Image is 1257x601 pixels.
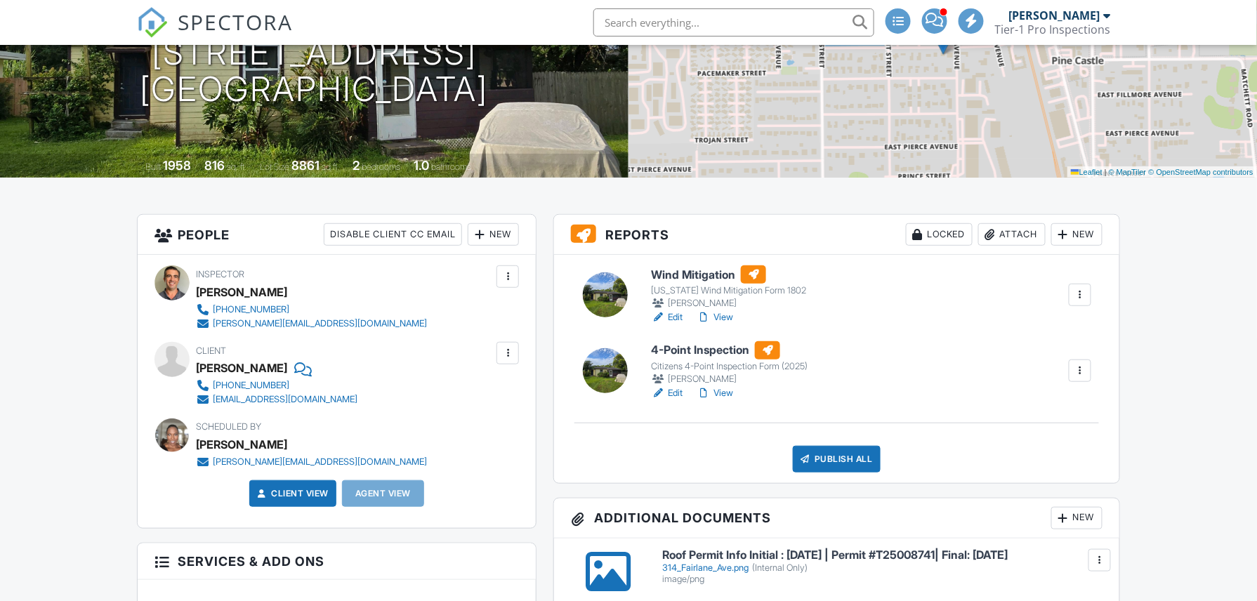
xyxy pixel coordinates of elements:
div: New [1051,223,1103,246]
span: bedrooms [362,161,401,172]
h3: Reports [554,215,1119,255]
div: Locked [906,223,973,246]
span: sq.ft. [322,161,340,172]
a: Client View [254,487,329,501]
div: [PHONE_NUMBER] [213,304,289,315]
div: [PERSON_NAME][EMAIL_ADDRESS][DOMAIN_NAME] [213,318,427,329]
div: [PERSON_NAME] [651,296,806,310]
h3: Additional Documents [554,498,1119,539]
span: Client [196,345,226,356]
a: Roof Permit Info Initial : [DATE] | Permit #T25008741| Final: [DATE] 314_Fairlane_Ave.png(Interna... [662,549,1103,585]
span: Inspector [196,269,244,279]
a: [PERSON_NAME][EMAIL_ADDRESS][DOMAIN_NAME] [196,317,427,331]
input: Search everything... [593,8,874,37]
a: View [697,310,733,324]
a: 4-Point Inspection Citizens 4-Point Inspection Form (2025) [PERSON_NAME] [651,341,808,386]
a: SPECTORA [137,19,293,48]
span: bathrooms [432,161,472,172]
div: 816 [205,158,225,173]
h6: Roof Permit Info Initial : [DATE] | Permit #T25008741| Final: [DATE] [662,549,1103,562]
span: Built [146,161,162,172]
div: Tier-1 Pro Inspections [995,22,1111,37]
h6: Wind Mitigation [651,265,806,284]
div: [PERSON_NAME][EMAIL_ADDRESS][DOMAIN_NAME] [213,456,427,468]
a: © MapTiler [1109,168,1147,176]
h6: 4-Point Inspection [651,341,808,359]
div: 1.0 [414,158,430,173]
div: New [1051,507,1103,529]
div: Attach [978,223,1046,246]
span: sq. ft. [228,161,247,172]
h3: Services & Add ons [138,543,536,580]
h1: [STREET_ADDRESS] [GEOGRAPHIC_DATA] [140,34,489,109]
div: Publish All [793,446,881,473]
a: Leaflet [1071,168,1103,176]
div: [PERSON_NAME] [1009,8,1100,22]
a: [PERSON_NAME][EMAIL_ADDRESS][DOMAIN_NAME] [196,455,427,469]
span: (Internal Only) [752,562,808,573]
div: [PERSON_NAME] [196,282,287,303]
a: View [697,386,733,400]
span: Scheduled By [196,421,261,432]
h3: People [138,215,536,255]
div: [US_STATE] Wind Mitigation Form 1802 [651,285,806,296]
div: 2 [353,158,360,173]
a: Edit [651,386,683,400]
a: [PHONE_NUMBER] [196,378,357,392]
img: The Best Home Inspection Software - Spectora [137,7,168,38]
div: [PERSON_NAME] [196,434,287,455]
div: New [468,223,519,246]
div: 1958 [164,158,192,173]
div: [PHONE_NUMBER] [213,380,289,391]
div: 8861 [292,158,320,173]
a: Edit [651,310,683,324]
div: Disable Client CC Email [324,223,462,246]
a: Wind Mitigation [US_STATE] Wind Mitigation Form 1802 [PERSON_NAME] [651,265,806,310]
div: 314_Fairlane_Ave.png [662,562,1103,574]
span: Lot Size [261,161,290,172]
div: image/png [662,574,1103,585]
div: [PERSON_NAME] [651,372,808,386]
span: | [1105,168,1107,176]
div: Citizens 4-Point Inspection Form (2025) [651,361,808,372]
a: [PHONE_NUMBER] [196,303,427,317]
div: [EMAIL_ADDRESS][DOMAIN_NAME] [213,394,357,405]
div: [PERSON_NAME] [196,357,287,378]
a: [EMAIL_ADDRESS][DOMAIN_NAME] [196,392,357,407]
span: SPECTORA [178,7,293,37]
a: © OpenStreetMap contributors [1149,168,1253,176]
